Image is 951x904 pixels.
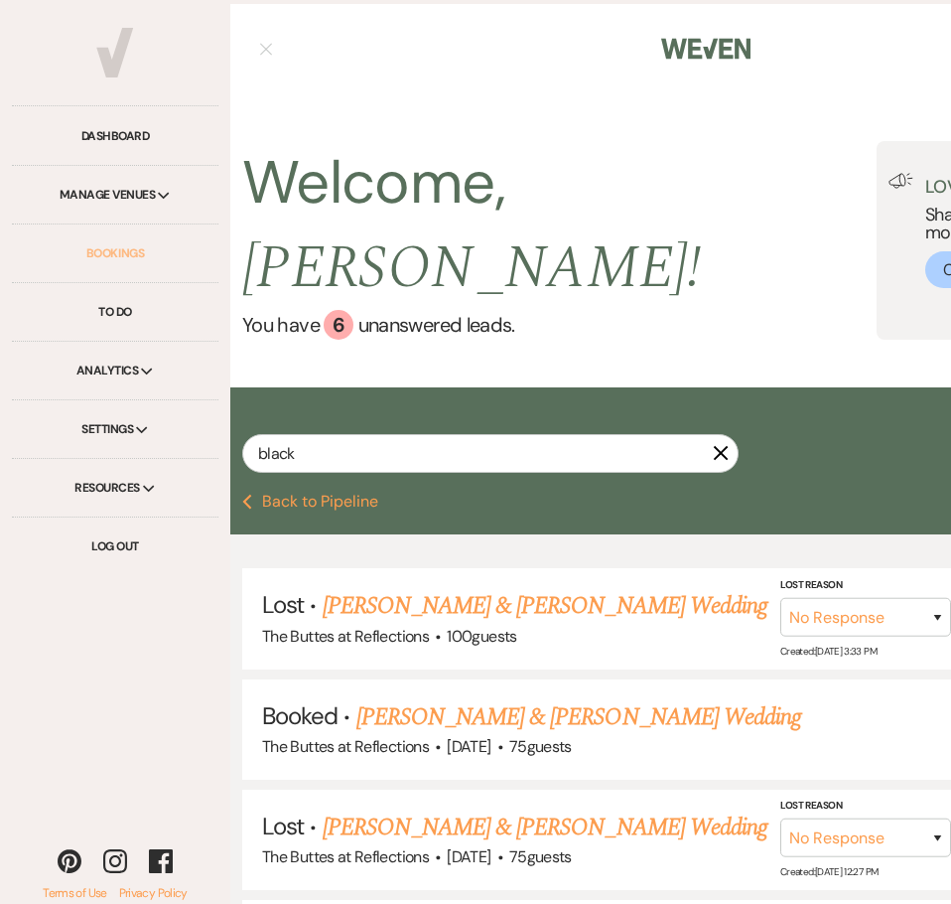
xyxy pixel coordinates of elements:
span: Booked [262,700,338,731]
img: loud-speaker-illustration.svg [888,173,913,189]
span: The Buttes at Reflections [262,626,429,647]
div: Resources [12,459,218,518]
a: You have 6 unanswered leads. [242,310,877,340]
span: 75 guests [509,736,572,757]
label: Lost Reason [780,797,951,815]
span: Lost [262,589,304,620]
span: Lost [262,811,304,841]
a: [PERSON_NAME] & [PERSON_NAME] Wedding [356,699,801,735]
img: Weven Logo [661,28,750,70]
a: To Do [12,283,218,342]
span: 75 guests [509,846,572,867]
button: Back to Pipeline [242,494,378,510]
div: Analytics [12,342,218,400]
a: Terms of Use [43,885,106,901]
span: Created: [DATE] 12:27 PM [780,865,878,878]
a: Privacy Policy [107,885,188,901]
a: Log Out [12,518,218,575]
h2: Welcome, [242,141,877,310]
span: [DATE] [447,846,490,867]
span: [PERSON_NAME] ! [242,223,701,314]
div: 6 [324,310,353,340]
a: [PERSON_NAME] & [PERSON_NAME] Wedding [323,810,767,845]
label: Lost Reason [780,576,951,594]
span: Created: [DATE] 3:33 PM [780,645,877,658]
span: The Buttes at Reflections [262,736,429,757]
a: Dashboard [12,107,218,166]
span: 100 guests [447,626,516,647]
span: The Buttes at Reflections [262,846,429,867]
input: Search by name, event date, email address or phone number [242,434,739,473]
a: [PERSON_NAME] & [PERSON_NAME] Wedding [323,588,767,624]
span: [DATE] [447,736,490,757]
div: Settings [12,400,218,459]
a: Bookings [12,225,218,283]
div: Manage Venues [12,166,218,225]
